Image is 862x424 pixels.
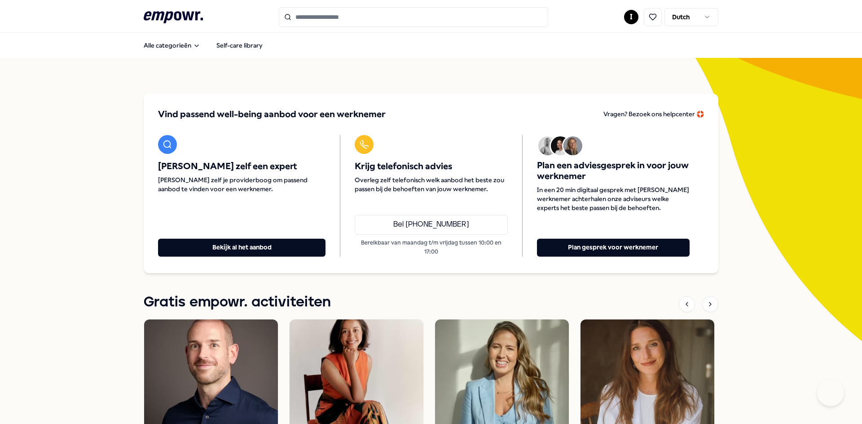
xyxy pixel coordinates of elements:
a: Self-care library [209,36,270,54]
span: In een 20 min digitaal gesprek met [PERSON_NAME] werknemer achterhalen onze adviseurs welke exper... [537,185,690,212]
nav: Main [136,36,270,54]
button: Alle categorieën [136,36,207,54]
span: Overleg zelf telefonisch welk aanbod het beste zou passen bij de behoeften van jouw werknemer. [355,175,507,193]
span: [PERSON_NAME] zelf een expert [158,161,325,172]
span: Plan een adviesgesprek in voor jouw werknemer [537,160,690,182]
button: I [624,10,638,24]
span: Vragen? Bezoek ons helpcenter 🛟 [603,110,704,118]
span: Vind passend well-being aanbod voor een werknemer [158,108,386,121]
a: Vragen? Bezoek ons helpcenter 🛟 [603,108,704,121]
span: [PERSON_NAME] zelf je providerboog om passend aanbod te vinden voor een werknemer. [158,175,325,193]
h1: Gratis empowr. activiteiten [144,291,331,314]
img: Avatar [538,136,557,155]
iframe: Help Scout Beacon - Open [817,379,844,406]
input: Search for products, categories or subcategories [279,7,548,27]
img: Avatar [563,136,582,155]
button: Plan gesprek voor werknemer [537,239,690,257]
img: Avatar [551,136,570,155]
span: Krijg telefonisch advies [355,161,507,172]
a: Bel [PHONE_NUMBER] [355,215,507,235]
p: Bereikbaar van maandag t/m vrijdag tussen 10:00 en 17:00 [355,238,507,257]
button: Bekijk al het aanbod [158,239,325,257]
